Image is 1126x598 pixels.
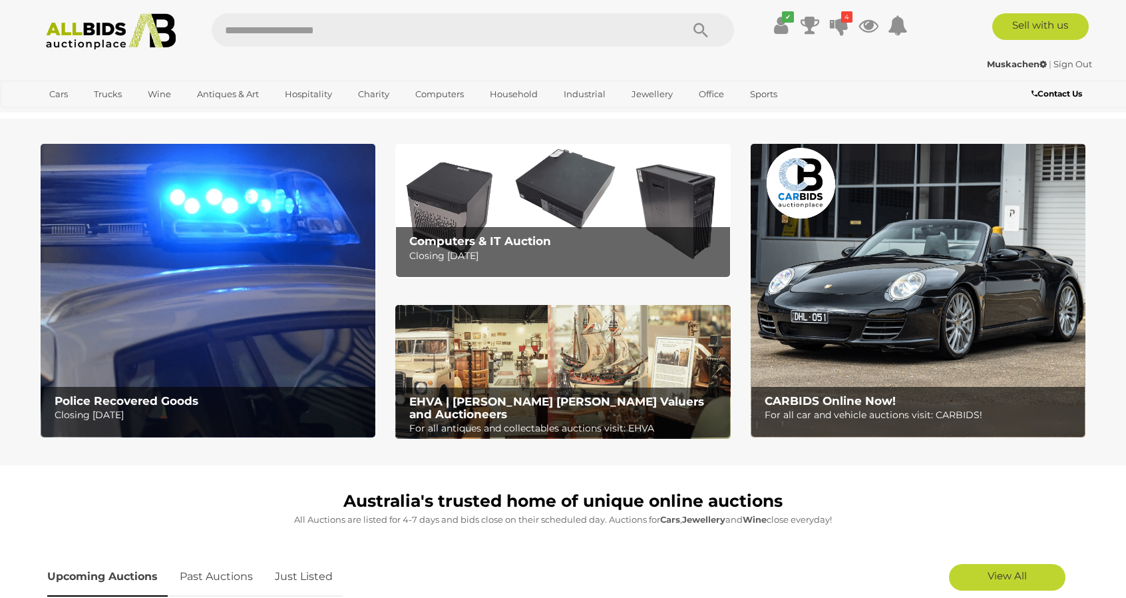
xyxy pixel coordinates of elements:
[265,557,343,597] a: Just Listed
[395,144,730,278] a: Computers & IT Auction Computers & IT Auction Closing [DATE]
[55,407,368,424] p: Closing [DATE]
[41,105,152,127] a: [GEOGRAPHIC_DATA]
[41,83,77,105] a: Cars
[47,492,1079,511] h1: Australia's trusted home of unique online auctions
[409,234,551,248] b: Computers & IT Auction
[690,83,733,105] a: Office
[47,512,1079,527] p: All Auctions are listed for 4-7 days and bids close on their scheduled day. Auctions for , and cl...
[751,144,1085,438] a: CARBIDS Online Now! CARBIDS Online Now! For all car and vehicle auctions visit: CARBIDS!
[765,407,1078,424] p: For all car and vehicle auctions visit: CARBIDS!
[47,557,168,597] a: Upcoming Auctions
[771,13,791,37] a: ✔
[39,13,183,50] img: Allbids.com.au
[987,59,1047,69] strong: Muskachen
[41,144,375,438] a: Police Recovered Goods Police Recovered Goods Closing [DATE]
[55,394,198,408] b: Police Recovered Goods
[1053,59,1092,69] a: Sign Out
[41,144,375,438] img: Police Recovered Goods
[987,59,1049,69] a: Muskachen
[481,83,546,105] a: Household
[741,83,786,105] a: Sports
[841,11,852,23] i: 4
[765,394,896,408] b: CARBIDS Online Now!
[660,514,680,525] strong: Cars
[623,83,681,105] a: Jewellery
[170,557,263,597] a: Past Auctions
[1032,87,1085,101] a: Contact Us
[276,83,341,105] a: Hospitality
[85,83,130,105] a: Trucks
[988,569,1027,582] span: View All
[395,144,730,278] img: Computers & IT Auction
[667,13,734,47] button: Search
[349,83,398,105] a: Charity
[409,395,704,421] b: EHVA | [PERSON_NAME] [PERSON_NAME] Valuers and Auctioneers
[188,83,268,105] a: Antiques & Art
[407,83,472,105] a: Computers
[751,144,1085,438] img: CARBIDS Online Now!
[395,305,730,440] img: EHVA | Evans Hastings Valuers and Auctioneers
[139,83,180,105] a: Wine
[949,564,1065,591] a: View All
[395,305,730,440] a: EHVA | Evans Hastings Valuers and Auctioneers EHVA | [PERSON_NAME] [PERSON_NAME] Valuers and Auct...
[409,420,723,437] p: For all antiques and collectables auctions visit: EHVA
[1049,59,1051,69] span: |
[409,248,723,264] p: Closing [DATE]
[992,13,1089,40] a: Sell with us
[829,13,849,37] a: 4
[1032,89,1082,99] b: Contact Us
[782,11,794,23] i: ✔
[555,83,614,105] a: Industrial
[743,514,767,525] strong: Wine
[682,514,725,525] strong: Jewellery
